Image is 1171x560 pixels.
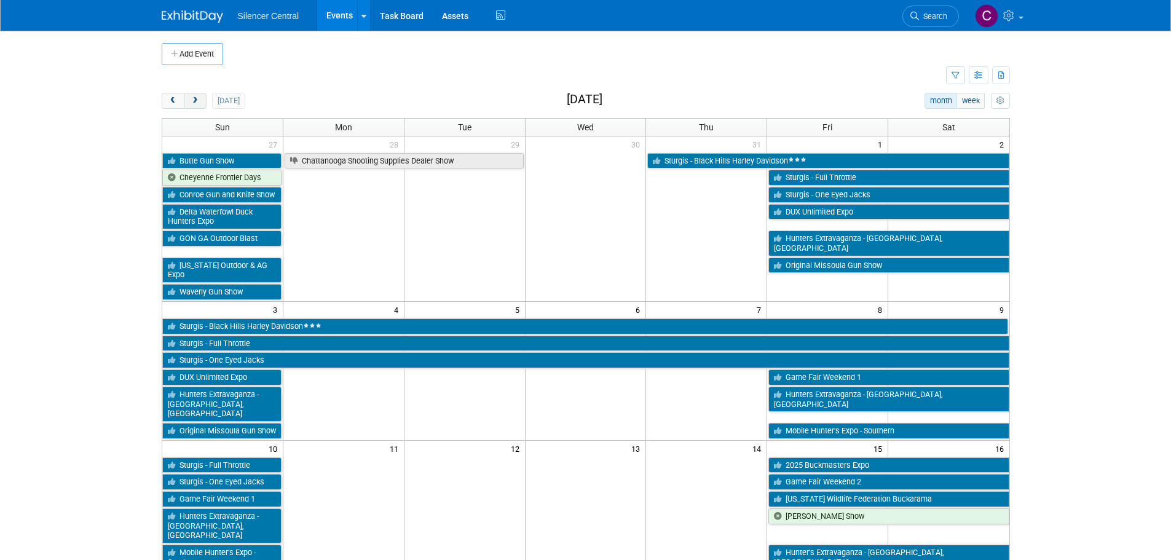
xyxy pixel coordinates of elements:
a: GON GA Outdoor Blast [162,231,282,246]
span: 6 [634,302,645,317]
button: month [925,93,957,109]
span: Fri [822,122,832,132]
a: Sturgis - Black Hills Harley Davidson [647,153,1009,169]
a: Hunters Extravaganza - [GEOGRAPHIC_DATA], [GEOGRAPHIC_DATA] [162,387,282,422]
a: Sturgis - Black Hills Harley Davidson [162,318,1008,334]
a: Sturgis - One Eyed Jacks [162,352,1009,368]
a: Game Fair Weekend 2 [768,474,1009,490]
a: Sturgis - Full Throttle [768,170,1009,186]
a: Hunters Extravaganza - [GEOGRAPHIC_DATA], [GEOGRAPHIC_DATA] [768,231,1009,256]
span: 15 [872,441,888,456]
a: [PERSON_NAME] Show [768,508,1009,524]
a: Original Missoula Gun Show [768,258,1009,274]
a: Waverly Gun Show [162,284,282,300]
button: next [184,93,207,109]
a: Original Missoula Gun Show [162,423,282,439]
button: myCustomButton [991,93,1009,109]
span: 10 [267,441,283,456]
button: prev [162,93,184,109]
a: Delta Waterfowl Duck Hunters Expo [162,204,282,229]
a: Game Fair Weekend 1 [768,369,1009,385]
a: 2025 Buckmasters Expo [768,457,1009,473]
span: 8 [877,302,888,317]
span: 16 [994,441,1009,456]
img: ExhibitDay [162,10,223,23]
button: Add Event [162,43,223,65]
span: 9 [998,302,1009,317]
a: Chattanooga Shooting Supplies Dealer Show [285,153,524,169]
span: 2 [998,136,1009,152]
span: Search [919,12,947,21]
span: Sun [215,122,230,132]
span: Wed [577,122,594,132]
span: Tue [458,122,471,132]
a: Sturgis - One Eyed Jacks [162,474,282,490]
button: week [956,93,985,109]
a: Conroe Gun and Knife Show [162,187,282,203]
span: 14 [751,441,767,456]
span: 28 [388,136,404,152]
span: 31 [751,136,767,152]
span: Mon [335,122,352,132]
a: [US_STATE] Wildlife Federation Buckarama [768,491,1009,507]
a: Sturgis - One Eyed Jacks [768,187,1009,203]
button: [DATE] [212,93,245,109]
a: Sturgis - Full Throttle [162,336,1009,352]
span: 3 [272,302,283,317]
span: 27 [267,136,283,152]
img: Cade Cox [975,4,998,28]
span: 13 [630,441,645,456]
span: 1 [877,136,888,152]
i: Personalize Calendar [996,97,1004,105]
span: 4 [393,302,404,317]
span: 7 [755,302,767,317]
a: Sturgis - Full Throttle [162,457,282,473]
a: [US_STATE] Outdoor & AG Expo [162,258,282,283]
span: Silencer Central [238,11,299,21]
span: 5 [514,302,525,317]
a: Hunters Extravaganza - [GEOGRAPHIC_DATA], [GEOGRAPHIC_DATA] [768,387,1009,412]
a: Butte Gun Show [162,153,282,169]
a: DUX Unlimited Expo [162,369,282,385]
span: 29 [510,136,525,152]
span: 11 [388,441,404,456]
span: Sat [942,122,955,132]
a: Mobile Hunter’s Expo - Southern [768,423,1009,439]
a: DUX Unlimited Expo [768,204,1009,220]
a: Hunters Extravaganza - [GEOGRAPHIC_DATA], [GEOGRAPHIC_DATA] [162,508,282,543]
a: Search [902,6,959,27]
span: Thu [699,122,714,132]
a: Cheyenne Frontier Days [162,170,282,186]
span: 12 [510,441,525,456]
a: Game Fair Weekend 1 [162,491,282,507]
span: 30 [630,136,645,152]
h2: [DATE] [567,93,602,106]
